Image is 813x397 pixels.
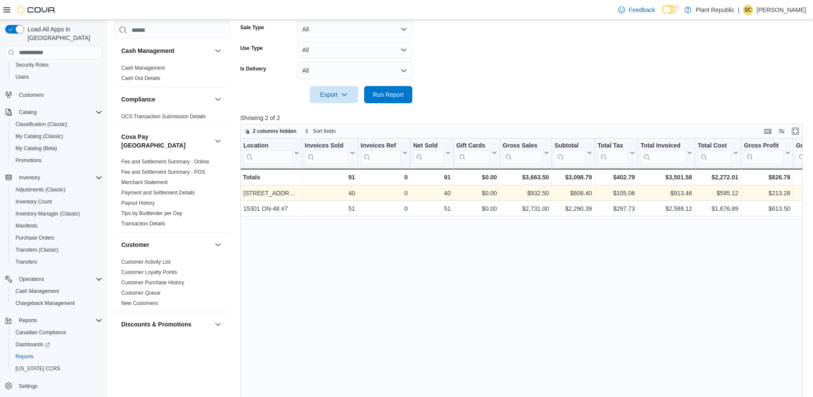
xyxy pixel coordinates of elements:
button: Cash Management [121,46,211,55]
button: Customers [2,88,106,101]
span: Security Roles [12,60,102,70]
span: Customers [15,89,102,100]
div: $595.12 [698,188,738,198]
a: Transaction Details [121,221,165,227]
span: Export [315,86,353,103]
span: Sort fields [313,128,336,135]
div: $913.46 [641,188,692,198]
button: Discounts & Promotions [121,320,211,329]
a: Canadian Compliance [12,327,70,338]
span: Promotions [15,157,42,164]
span: Run Report [373,90,404,99]
button: Total Invoiced [641,142,692,164]
h3: Compliance [121,95,155,104]
span: Inventory Manager (Classic) [12,209,102,219]
div: 0 [361,172,408,182]
div: $2,588.12 [641,203,692,214]
span: Adjustments (Classic) [15,186,65,193]
div: $297.73 [598,203,635,214]
button: Customer [213,240,223,250]
span: Inventory Manager (Classic) [15,210,80,217]
button: Gross Profit [744,142,790,164]
div: $105.06 [598,188,635,198]
button: Transfers [9,256,106,268]
div: $1,676.89 [698,203,738,214]
button: Net Sold [413,142,451,164]
button: All [297,41,412,58]
a: Cash Management [121,65,165,71]
div: Total Cost [698,142,731,164]
div: $932.50 [503,188,549,198]
button: Catalog [2,106,106,118]
div: 40 [304,188,355,198]
span: Customer Queue [121,289,160,296]
button: [US_STATE] CCRS [9,363,106,375]
button: Invoices Sold [304,142,355,164]
span: Tips by Budtender per Day [121,210,182,217]
button: Inventory [2,172,106,184]
span: My Catalog (Classic) [15,133,63,140]
div: $3,663.50 [503,172,549,182]
a: My Catalog (Beta) [12,143,61,154]
a: Customer Loyalty Points [121,269,177,275]
div: $3,098.79 [555,172,592,182]
div: Invoices Sold [304,142,348,164]
span: Dark Mode [662,14,663,15]
span: Cash Management [12,286,102,296]
span: Settings [19,383,37,390]
button: Run Report [364,86,412,103]
div: 91 [304,172,355,182]
button: Subtotal [555,142,592,164]
a: Users [12,72,32,82]
span: [US_STATE] CCRS [15,365,60,372]
div: 40 [413,188,451,198]
button: Customer [121,240,211,249]
span: My Catalog (Beta) [15,145,57,152]
a: Reports [12,351,37,362]
div: Compliance [114,111,230,125]
a: Customers [15,90,47,100]
span: Inventory Count [12,197,102,207]
span: SC [745,5,752,15]
span: Transfers (Classic) [12,245,102,255]
span: Cash Management [15,288,59,295]
button: Compliance [213,94,223,105]
button: Inventory [15,172,43,183]
h3: Discounts & Promotions [121,320,191,329]
button: Transfers (Classic) [9,244,106,256]
span: Purchase Orders [12,233,102,243]
button: Canadian Compliance [9,326,106,339]
label: Is Delivery [240,65,266,72]
span: Payout History [121,200,155,206]
div: Gross Profit [744,142,783,150]
div: Totals [243,172,299,182]
span: My Catalog (Beta) [12,143,102,154]
label: Sale Type [240,24,264,31]
div: $613.50 [744,203,790,214]
a: Fee and Settlement Summary - Online [121,159,209,165]
div: Total Cost [698,142,731,150]
button: Users [9,71,106,83]
div: Location [243,142,292,150]
button: Keyboard shortcuts [763,126,773,136]
span: Canadian Compliance [12,327,102,338]
div: $2,272.01 [698,172,738,182]
a: Cash Management [12,286,62,296]
span: Load All Apps in [GEOGRAPHIC_DATA] [24,25,102,42]
span: Operations [15,274,102,284]
button: Gross Sales [503,142,549,164]
span: Payment and Settlement Details [121,189,195,196]
a: Dashboards [9,339,106,351]
span: Reports [19,317,37,324]
a: Inventory Count [12,197,55,207]
div: $402.79 [598,172,635,182]
div: [STREET_ADDRESS][PERSON_NAME] [243,188,299,198]
button: Cova Pay [GEOGRAPHIC_DATA] [213,136,223,146]
span: New Customers [121,300,158,307]
h3: Cash Management [121,46,175,55]
a: Purchase Orders [12,233,58,243]
a: Merchant Statement [121,179,168,185]
input: Dark Mode [662,5,680,14]
div: $826.78 [744,172,790,182]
